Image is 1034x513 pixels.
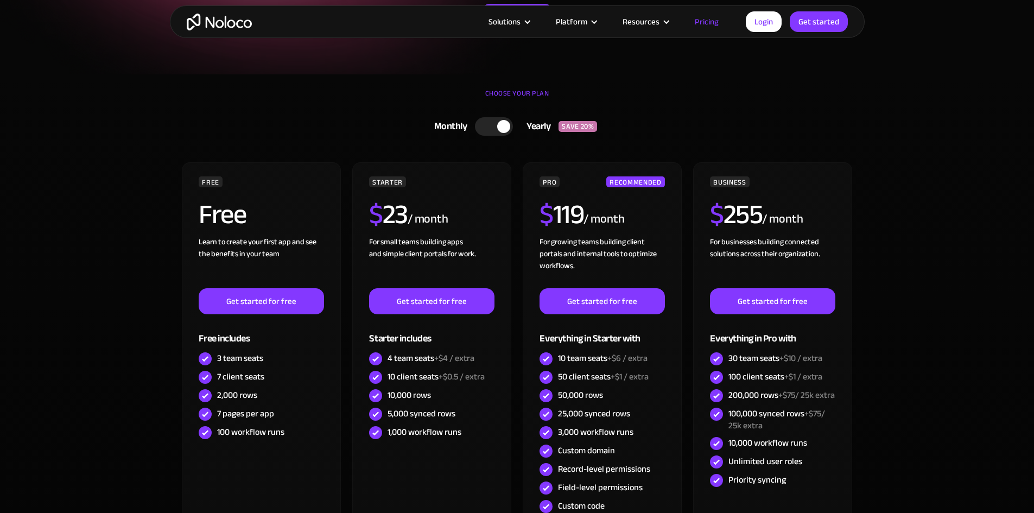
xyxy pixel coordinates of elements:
div: 100 workflow runs [217,426,284,438]
div: 10 client seats [388,371,485,383]
div: Monthly [421,118,475,135]
span: $ [540,189,553,240]
span: +$75/ 25k extra [728,406,825,434]
div: 7 client seats [217,371,264,383]
h2: 255 [710,201,762,228]
div: Yearly [513,118,559,135]
div: SAVE 20% [559,121,597,132]
div: Unlimited user roles [728,455,802,467]
div: Solutions [475,15,542,29]
div: CHOOSE YOUR PLAN [181,85,854,112]
span: +$6 / extra [607,350,648,366]
div: 3,000 workflow runs [558,426,633,438]
div: 2,000 rows [217,389,257,401]
div: 7 pages per app [217,408,274,420]
a: Pricing [681,15,732,29]
div: For growing teams building client portals and internal tools to optimize workflows. [540,236,664,288]
div: 10,000 workflow runs [728,437,807,449]
div: Everything in Pro with [710,314,835,350]
span: +$1 / extra [611,369,649,385]
div: RECOMMENDED [606,176,664,187]
div: For businesses building connected solutions across their organization. ‍ [710,236,835,288]
div: Resources [609,15,681,29]
span: $ [369,189,383,240]
div: Resources [623,15,659,29]
a: home [187,14,252,30]
span: +$1 / extra [784,369,822,385]
a: Get started for free [369,288,494,314]
span: +$75/ 25k extra [778,387,835,403]
div: 100 client seats [728,371,822,383]
div: For small teams building apps and simple client portals for work. ‍ [369,236,494,288]
div: Platform [542,15,609,29]
div: Learn to create your first app and see the benefits in your team ‍ [199,236,323,288]
div: 5,000 synced rows [388,408,455,420]
div: FREE [199,176,223,187]
div: 200,000 rows [728,389,835,401]
h2: Free [199,201,246,228]
div: Custom domain [558,445,615,457]
div: Custom code [558,500,605,512]
div: PRO [540,176,560,187]
div: 30 team seats [728,352,822,364]
div: / month [408,211,448,228]
a: Get started for free [199,288,323,314]
a: Get started for free [540,288,664,314]
h2: 119 [540,201,583,228]
div: 25,000 synced rows [558,408,630,420]
div: Priority syncing [728,474,786,486]
div: 10,000 rows [388,389,431,401]
div: Free includes [199,314,323,350]
div: Platform [556,15,587,29]
span: +$4 / extra [434,350,474,366]
a: Get started [790,11,848,32]
h2: 23 [369,201,408,228]
div: 4 team seats [388,352,474,364]
a: Get started for free [710,288,835,314]
div: Starter includes [369,314,494,350]
div: 10 team seats [558,352,648,364]
span: $ [710,189,724,240]
div: / month [762,211,803,228]
div: BUSINESS [710,176,749,187]
div: Solutions [489,15,521,29]
div: 1,000 workflow runs [388,426,461,438]
div: Field-level permissions [558,482,643,493]
div: Everything in Starter with [540,314,664,350]
div: Record-level permissions [558,463,650,475]
div: / month [583,211,624,228]
div: 3 team seats [217,352,263,364]
div: 50,000 rows [558,389,603,401]
div: 100,000 synced rows [728,408,835,432]
span: +$0.5 / extra [439,369,485,385]
div: STARTER [369,176,405,187]
div: 50 client seats [558,371,649,383]
a: Login [746,11,782,32]
span: +$10 / extra [779,350,822,366]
